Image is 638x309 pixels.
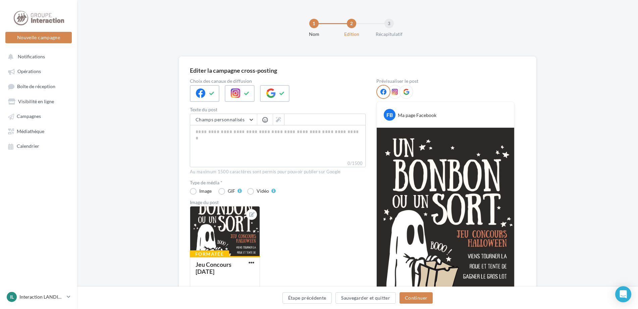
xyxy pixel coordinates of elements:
a: Boîte de réception [4,80,73,92]
a: Visibilité en ligne [4,95,73,107]
div: Open Intercom Messenger [615,286,631,302]
a: Campagnes [4,110,73,122]
div: Formatée [190,250,229,258]
div: Ma page Facebook [398,112,436,119]
div: Image du post [190,200,366,205]
div: Edition [330,31,373,38]
div: 2 [347,19,356,28]
div: Nom [293,31,335,38]
div: Vidéo [257,189,269,193]
p: Interaction LANDIVISIAU [19,294,64,300]
span: Notifications [18,54,45,59]
div: 1 [309,19,319,28]
div: Jeu Concours [DATE] [196,261,231,275]
button: Sauvegarder et quitter [335,292,396,304]
div: FB [384,109,395,121]
div: Récapitulatif [368,31,411,38]
label: Choix des canaux de diffusion [190,79,366,83]
a: Opérations [4,65,73,77]
div: GIF [228,189,235,193]
a: Calendrier [4,140,73,152]
span: IL [10,294,14,300]
a: Médiathèque [4,125,73,137]
button: Nouvelle campagne [5,32,72,43]
button: Champs personnalisés [190,114,257,125]
span: Médiathèque [17,128,44,134]
div: Image [199,189,212,193]
span: Calendrier [17,143,39,149]
div: Prévisualiser le post [376,79,515,83]
span: Champs personnalisés [196,117,245,122]
a: IL Interaction LANDIVISIAU [5,291,72,303]
button: Étape précédente [282,292,332,304]
div: Editer la campagne cross-posting [190,67,277,73]
button: Continuer [400,292,433,304]
span: Opérations [17,69,41,74]
div: Au maximum 1500 caractères sont permis pour pouvoir publier sur Google [190,169,366,175]
label: Type de média * [190,180,366,185]
span: Boîte de réception [17,83,55,89]
button: Notifications [4,50,70,62]
div: 3 [384,19,394,28]
label: Texte du post [190,107,366,112]
span: Visibilité en ligne [18,99,54,104]
span: Campagnes [17,114,41,119]
label: 0/1500 [190,160,366,167]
